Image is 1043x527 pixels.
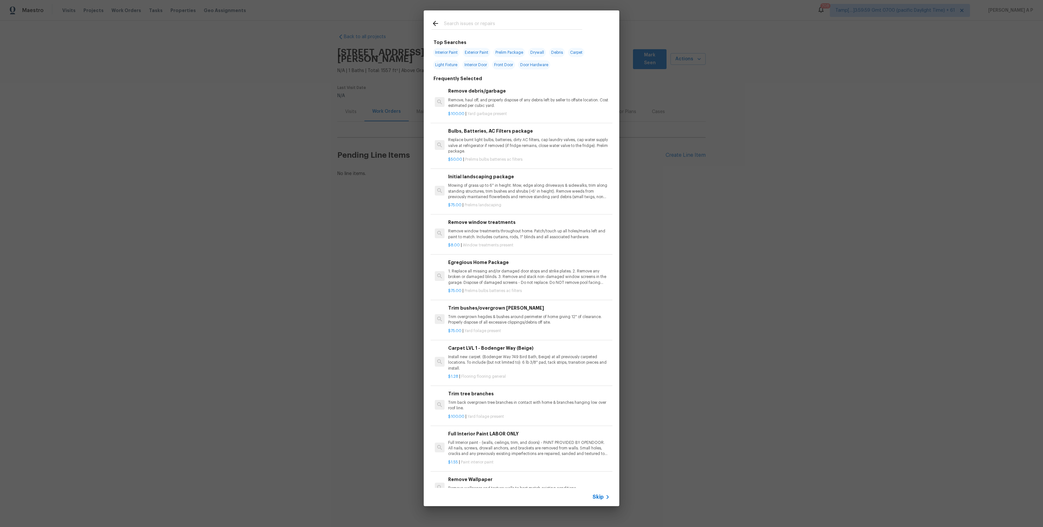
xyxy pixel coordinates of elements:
p: Replace burnt light bulbs, batteries, dirty AC filters, cap laundry valves, cap water supply valv... [448,137,610,154]
span: $100.00 [448,415,464,418]
h6: Top Searches [433,39,466,46]
span: Yard foilage present [467,415,504,418]
h6: Frequently Selected [433,75,482,82]
span: Carpet [568,48,584,57]
span: $1.55 [448,460,458,464]
p: | [448,157,610,162]
span: Yard foilage present [464,329,501,333]
span: Flooring flooring general [461,374,506,378]
p: Remove window treatments throughout home. Patch/touch up all holes/marks left and paint to match.... [448,228,610,240]
span: Paint interior paint [461,460,493,464]
span: $75.00 [448,329,462,333]
h6: Carpet LVL 1 - Bodenger Way (Beige) [448,344,610,352]
p: | [448,460,610,465]
span: Drywall [528,48,546,57]
h6: Full Interior Paint LABOR ONLY [448,430,610,437]
p: Trim back overgrown tree branches in contact with home & branches hanging low over roof line. [448,400,610,411]
p: Remove wallpaper and texture walls to best match existing conditions [448,486,610,491]
h6: Remove Wallpaper [448,476,610,483]
span: Debris [549,48,565,57]
h6: Bulbs, Batteries, AC Filters package [448,127,610,135]
span: $75.00 [448,203,462,207]
h6: Trim tree branches [448,390,610,397]
span: $100.00 [448,112,464,116]
span: Window treatments present [463,243,513,247]
span: Yard garbage present [467,112,507,116]
p: Install new carpet. (Bodenger Way 749 Bird Bath, Beige) at all previously carpeted locations. To ... [448,354,610,371]
span: Exterior Paint [463,48,490,57]
span: Prelims landscaping [464,203,501,207]
p: 1. Replace all missing and/or damaged door stops and strike plates. 2. Remove any broken or damag... [448,269,610,285]
span: Door Hardware [518,60,550,69]
p: | [448,374,610,379]
p: Trim overgrown hegdes & bushes around perimeter of home giving 12" of clearance. Properly dispose... [448,314,610,325]
span: Prelim Package [493,48,525,57]
span: $75.00 [448,289,462,293]
span: Skip [593,494,604,500]
p: | [448,328,610,334]
h6: Remove window treatments [448,219,610,226]
p: | [448,111,610,117]
span: Interior Door [463,60,489,69]
h6: Egregious Home Package [448,259,610,266]
span: $50.00 [448,157,462,161]
span: Front Door [492,60,515,69]
span: $8.00 [448,243,460,247]
p: | [448,288,610,294]
span: Prelims bulbs batteries ac filters [464,289,522,293]
p: Remove, haul off, and properly dispose of any debris left by seller to offsite location. Cost est... [448,97,610,109]
input: Search issues or repairs [444,20,582,29]
p: Mowing of grass up to 6" in height. Mow, edge along driveways & sidewalks, trim along standing st... [448,183,610,199]
p: Full Interior paint - (walls, ceilings, trim, and doors) - PAINT PROVIDED BY OPENDOOR. All nails,... [448,440,610,457]
span: $1.28 [448,374,458,378]
h6: Trim bushes/overgrown [PERSON_NAME] [448,304,610,312]
span: Interior Paint [433,48,460,57]
span: Light Fixture [433,60,459,69]
p: | [448,414,610,419]
h6: Remove debris/garbage [448,87,610,95]
span: Prelims bulbs batteries ac filters [465,157,522,161]
p: | [448,202,610,208]
h6: Initial landscaping package [448,173,610,180]
p: | [448,242,610,248]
